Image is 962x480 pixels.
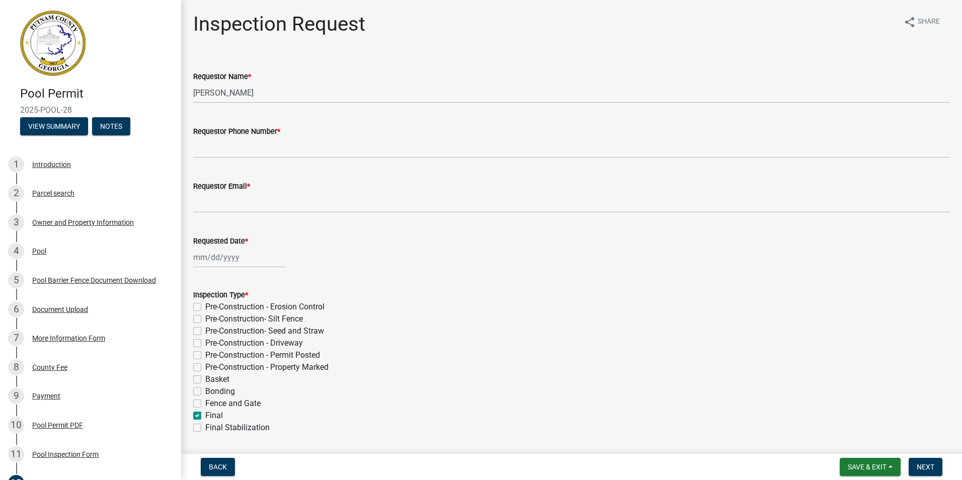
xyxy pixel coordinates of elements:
[8,156,24,173] div: 1
[32,451,99,458] div: Pool Inspection Form
[193,128,280,135] label: Requestor Phone Number
[193,12,365,36] h1: Inspection Request
[205,373,229,385] label: Basket
[193,292,248,299] label: Inspection Type
[32,422,83,429] div: Pool Permit PDF
[20,11,86,76] img: Putnam County, Georgia
[848,463,887,471] span: Save & Exit
[205,301,325,313] label: Pre-Construction - Erosion Control
[8,272,24,288] div: 5
[840,458,901,476] button: Save & Exit
[209,463,227,471] span: Back
[193,247,285,268] input: mm/dd/yyyy
[205,422,270,434] label: Final Stabilization
[201,458,235,476] button: Back
[8,417,24,433] div: 10
[205,361,329,373] label: Pre-Construction - Property Marked
[8,388,24,404] div: 9
[8,301,24,317] div: 6
[8,359,24,375] div: 8
[20,105,161,115] span: 2025-POOL-28
[20,87,173,101] h4: Pool Permit
[193,238,248,245] label: Requested Date
[918,16,940,28] span: Share
[205,337,303,349] label: Pre-Construction - Driveway
[205,397,261,410] label: Fence and Gate
[92,117,130,135] button: Notes
[896,12,948,32] button: shareShare
[20,123,88,131] wm-modal-confirm: Summary
[32,277,156,284] div: Pool Barrier Fence Document Download
[32,190,74,197] div: Parcel search
[193,73,251,81] label: Requestor Name
[205,385,235,397] label: Bonding
[205,410,223,422] label: Final
[32,364,67,371] div: County Fee
[8,214,24,230] div: 3
[205,325,324,337] label: Pre-Construction- Seed and Straw
[8,185,24,201] div: 2
[193,183,250,190] label: Requestor Email
[32,335,105,342] div: More Information Form
[8,446,24,462] div: 11
[205,349,320,361] label: Pre-Construction - Permit Posted
[32,219,134,226] div: Owner and Property Information
[92,123,130,131] wm-modal-confirm: Notes
[8,243,24,259] div: 4
[904,16,916,28] i: share
[32,248,46,255] div: Pool
[205,313,303,325] label: Pre-Construction- Silt Fence
[8,330,24,346] div: 7
[32,306,88,313] div: Document Upload
[32,161,71,168] div: Introduction
[917,463,934,471] span: Next
[32,392,60,399] div: Payment
[909,458,942,476] button: Next
[20,117,88,135] button: View Summary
